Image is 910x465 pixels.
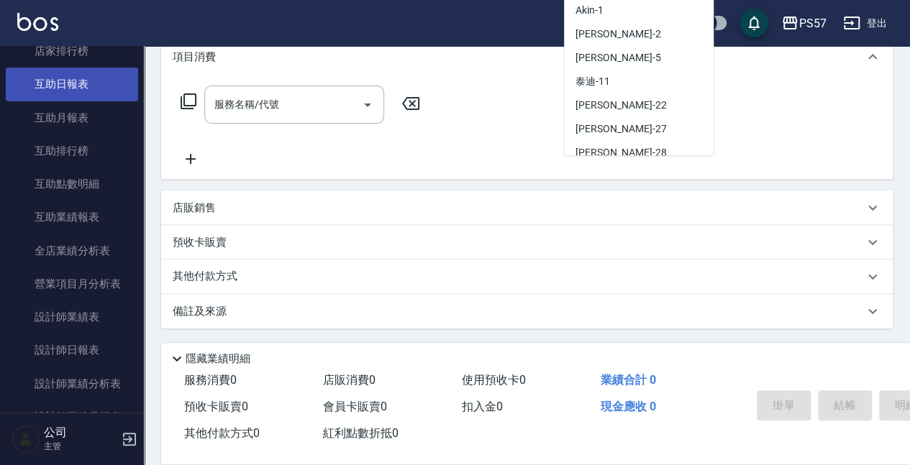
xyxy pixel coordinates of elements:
[173,304,227,319] p: 備註及來源
[161,34,893,80] div: 項目消費
[575,145,666,160] span: [PERSON_NAME] -28
[575,27,660,42] span: [PERSON_NAME] -2
[6,201,138,234] a: 互助業績報表
[17,13,58,31] img: Logo
[184,426,260,440] span: 其他付款方式 0
[173,269,245,285] p: 其他付款方式
[12,425,40,454] img: Person
[161,225,893,259] div: 預收卡販賣
[775,9,832,38] button: PS57
[575,3,604,18] span: Akin -1
[6,400,138,433] a: 設計師業績月報表
[798,14,826,32] div: PS57
[173,201,216,216] p: 店販銷售
[173,50,216,65] p: 項目消費
[575,50,660,65] span: [PERSON_NAME] -5
[6,300,138,333] a: 設計師業績表
[161,190,893,225] div: 店販銷售
[601,373,656,387] span: 業績合計 0
[184,373,237,387] span: 服務消費 0
[44,440,117,453] p: 主管
[6,333,138,367] a: 設計師日報表
[462,373,526,387] span: 使用預收卡 0
[6,267,138,300] a: 營業項目月分析表
[837,10,893,37] button: 登出
[6,234,138,267] a: 全店業績分析表
[6,134,138,167] a: 互助排行榜
[6,167,138,201] a: 互助點數明細
[323,400,387,413] span: 會員卡販賣 0
[740,9,768,37] button: save
[356,93,379,116] button: Open
[462,400,503,413] span: 扣入金 0
[601,400,656,413] span: 現金應收 0
[323,426,399,440] span: 紅利點數折抵 0
[575,121,666,137] span: [PERSON_NAME] -27
[184,400,248,413] span: 預收卡販賣 0
[6,68,138,101] a: 互助日報表
[575,98,666,113] span: [PERSON_NAME] -22
[6,367,138,400] a: 設計師業績分析表
[6,101,138,134] a: 互助月報表
[161,259,893,294] div: 其他付款方式
[161,294,893,328] div: 備註及來源
[323,373,376,387] span: 店販消費 0
[173,235,227,250] p: 預收卡販賣
[44,425,117,440] h5: 公司
[186,351,250,367] p: 隱藏業績明細
[575,74,610,89] span: 泰迪 -11
[6,34,138,68] a: 店家排行榜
